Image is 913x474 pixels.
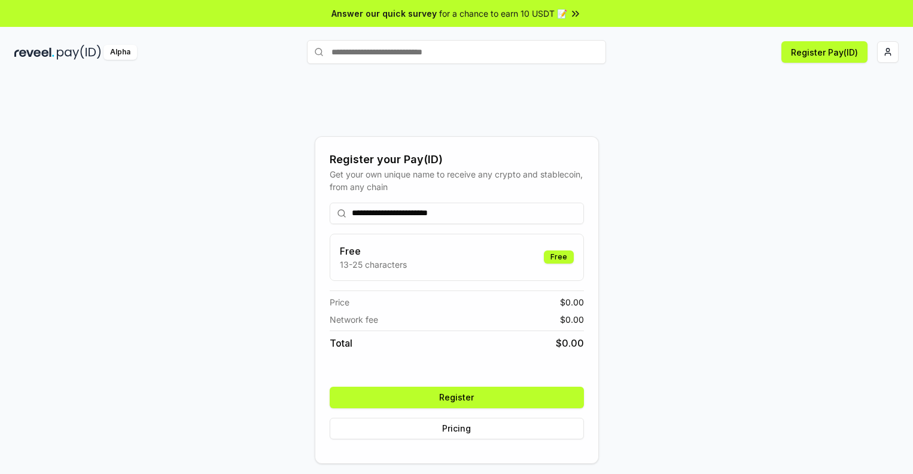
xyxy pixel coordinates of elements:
[330,313,378,326] span: Network fee
[781,41,868,63] button: Register Pay(ID)
[330,151,584,168] div: Register your Pay(ID)
[544,250,574,264] div: Free
[340,244,407,258] h3: Free
[439,7,567,20] span: for a chance to earn 10 USDT 📝
[57,45,101,60] img: pay_id
[560,296,584,308] span: $ 0.00
[330,296,349,308] span: Price
[560,313,584,326] span: $ 0.00
[556,336,584,350] span: $ 0.00
[330,168,584,193] div: Get your own unique name to receive any crypto and stablecoin, from any chain
[330,387,584,408] button: Register
[14,45,54,60] img: reveel_dark
[340,258,407,271] p: 13-25 characters
[330,336,352,350] span: Total
[331,7,437,20] span: Answer our quick survey
[330,418,584,439] button: Pricing
[104,45,137,60] div: Alpha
